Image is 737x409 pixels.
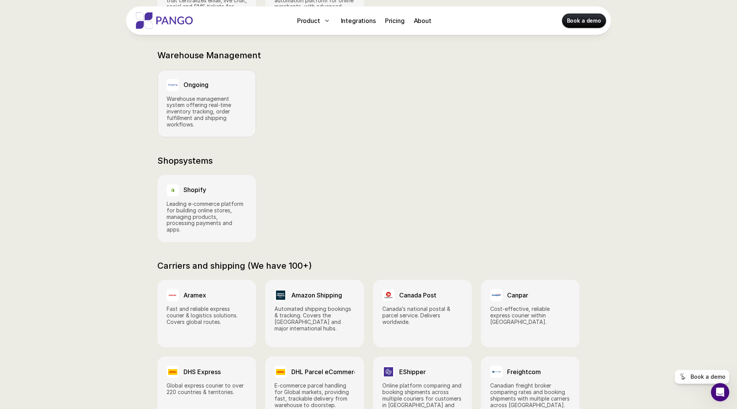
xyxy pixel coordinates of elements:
[167,201,247,233] p: Leading e‑commerce platform for building online stores, managing products, processing payments an...
[399,368,426,376] h3: EShipper
[291,368,361,376] h3: DHL Parcel eCommerce
[385,16,405,25] p: Pricing
[274,306,355,332] p: Automated shipping bookings & tracking. Covers the [GEOGRAPHIC_DATA] and major international hubs.
[399,292,436,299] h3: Canada Post
[274,383,355,408] p: E-commerce parcel handling for Global markets, providing fast, trackable delivery from warehouse ...
[382,15,408,27] a: Pricing
[338,15,379,27] a: Integrations
[183,81,208,89] h3: Ongoing
[167,383,247,396] p: Global express courier to over 220 countries & territories.
[183,292,206,299] h3: Aramex
[157,50,261,60] h2: Warehouse Management
[414,16,431,25] p: About
[490,383,570,408] p: Canadian freight broker comparing rates and booking shipments with multiple carriers across [GEOG...
[167,96,247,128] p: Warehouse management system offering real‑time inventory tracking, order fulfillment and shipping...
[507,292,528,299] h3: Canpar
[567,17,601,25] p: Book a demo
[382,306,463,325] p: Canada’s national postal & parcel service. Delivers worldwide.
[711,383,729,401] iframe: Intercom live chat
[167,306,247,325] p: Fast and reliable express courier & logistics solutions. Covers global routes.
[562,14,606,28] a: Book a demo
[675,370,729,384] a: Book a demo
[157,156,213,166] h2: Shopsystems
[490,306,570,325] p: Cost-effective, reliable express courier within [GEOGRAPHIC_DATA].
[183,186,206,194] h3: Shopify
[341,16,376,25] p: Integrations
[507,368,541,376] h3: Freightcom
[297,16,320,25] p: Product
[411,15,435,27] a: About
[291,292,342,299] h3: Amazon Shipping
[691,374,725,380] p: Book a demo
[183,368,221,376] h3: DHS Express
[157,261,312,271] h2: Carriers and shipping (We have 100+)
